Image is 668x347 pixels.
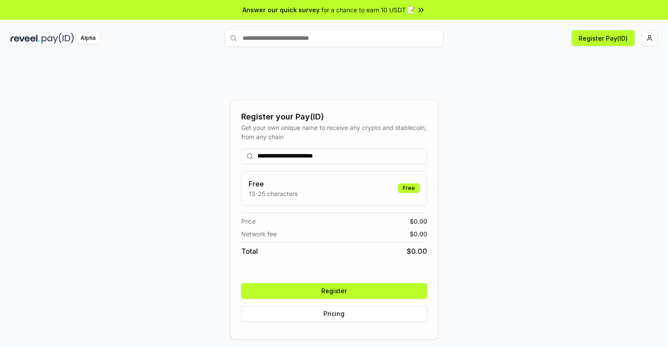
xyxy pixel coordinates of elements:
[241,306,427,322] button: Pricing
[241,217,256,226] span: Price
[76,33,100,44] div: Alpha
[241,283,427,299] button: Register
[398,183,420,193] div: Free
[410,229,427,238] span: $ 0.00
[249,189,298,198] p: 13-25 characters
[321,5,415,14] span: for a chance to earn 10 USDT 📝
[241,246,258,256] span: Total
[241,229,277,238] span: Network fee
[241,111,427,123] div: Register your Pay(ID)
[11,33,40,44] img: reveel_dark
[42,33,74,44] img: pay_id
[410,217,427,226] span: $ 0.00
[241,123,427,141] div: Get your own unique name to receive any crypto and stablecoin, from any chain
[572,30,635,46] button: Register Pay(ID)
[407,246,427,256] span: $ 0.00
[243,5,320,14] span: Answer our quick survey
[249,179,298,189] h3: Free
